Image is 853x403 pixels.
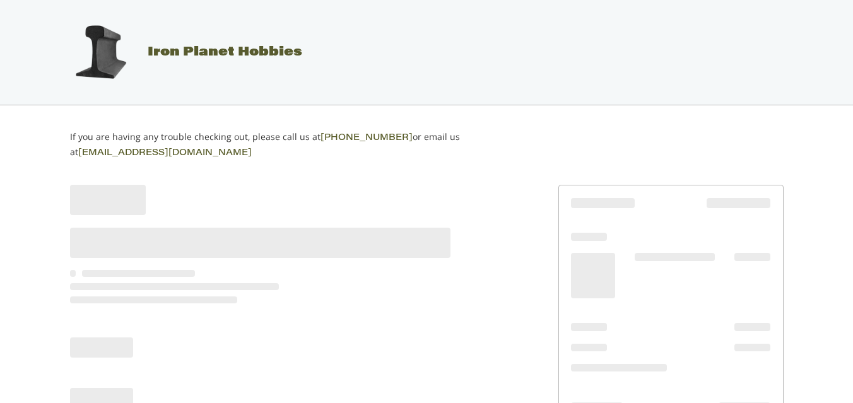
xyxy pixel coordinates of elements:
a: [PHONE_NUMBER] [321,134,413,143]
a: Iron Planet Hobbies [56,46,302,59]
span: Iron Planet Hobbies [148,46,302,59]
p: If you are having any trouble checking out, please call us at or email us at [70,130,500,160]
a: [EMAIL_ADDRESS][DOMAIN_NAME] [78,149,252,158]
img: Iron Planet Hobbies [69,21,132,84]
